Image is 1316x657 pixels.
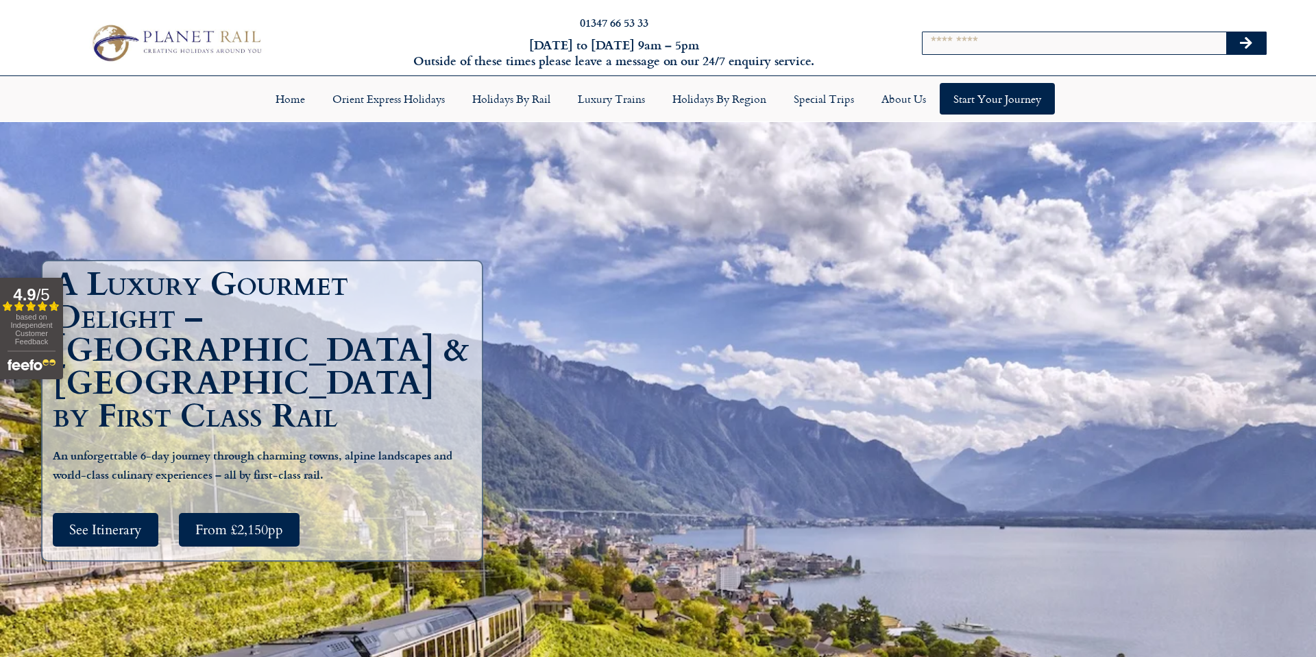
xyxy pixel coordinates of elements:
a: Orient Express Holidays [319,83,459,115]
button: Search [1226,32,1266,54]
b: An unforgettable 6-day journey through charming towns, alpine landscapes and world-class culinary... [53,447,452,482]
img: Planet Rail Train Holidays Logo [85,21,266,65]
span: From £2,150pp [195,521,283,538]
h1: A Luxury Gourmet Delight – [GEOGRAPHIC_DATA] & [GEOGRAPHIC_DATA] by First Class Rail [53,268,478,433]
h6: [DATE] to [DATE] 9am – 5pm Outside of these times please leave a message on our 24/7 enquiry serv... [354,37,874,69]
a: Holidays by Rail [459,83,564,115]
a: Home [262,83,319,115]
a: Special Trips [780,83,868,115]
a: From £2,150pp [179,513,300,547]
a: About Us [868,83,940,115]
a: Start your Journey [940,83,1055,115]
span: See Itinerary [69,521,142,538]
a: See Itinerary [53,513,158,547]
a: Holidays by Region [659,83,780,115]
nav: Menu [7,83,1309,115]
a: Luxury Trains [564,83,659,115]
a: 01347 66 53 33 [580,14,648,30]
